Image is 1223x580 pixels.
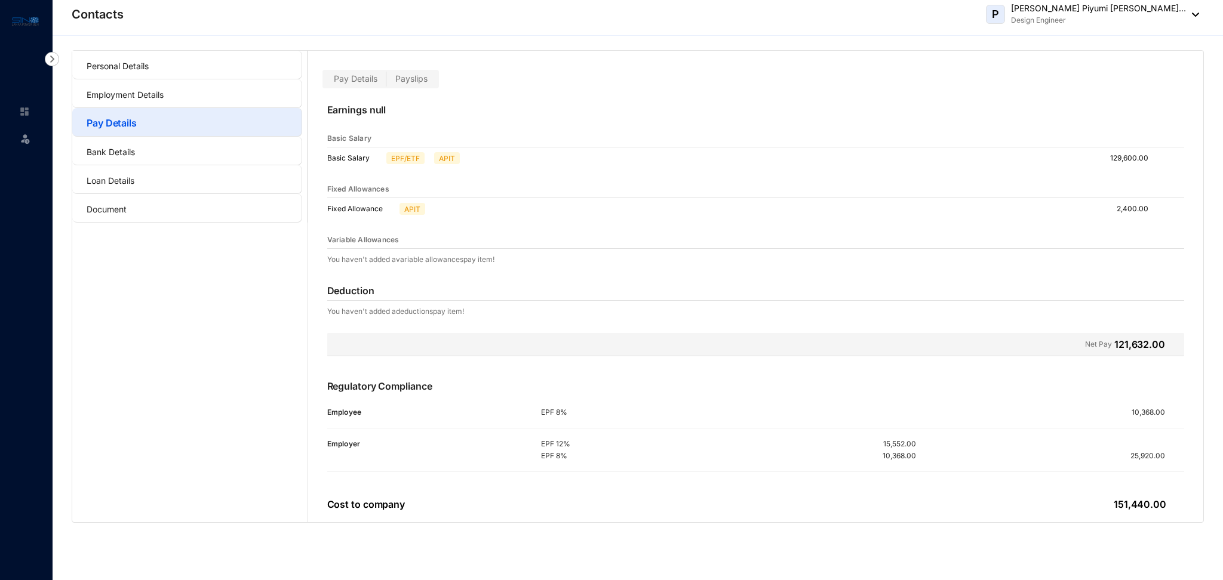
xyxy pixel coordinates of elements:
p: Variable Allowances [327,234,400,246]
p: Fixed Allowances [327,183,389,195]
p: Fixed Allowance [327,203,395,215]
p: Design Engineer [1011,14,1186,26]
p: Regulatory Compliance [327,379,1184,406]
p: You haven't added a variable allowances pay item! [327,254,494,266]
img: logo [12,14,39,28]
p: EPF 8% [541,450,729,462]
p: EPF 12% [541,438,729,450]
p: Net Pay [1085,337,1112,351]
p: [PERSON_NAME] Piyumi [PERSON_NAME]... [1011,2,1186,14]
p: You haven't added a deductions pay item! [327,306,464,317]
a: Pay Details [87,117,137,129]
a: Bank Details [87,147,135,157]
span: Pay Details [334,73,377,84]
li: Home [10,100,38,124]
p: EPF 8% [541,406,729,418]
img: nav-icon-right.af6afadce00d159da59955279c43614e.svg [45,52,59,66]
a: Loan Details [87,175,134,186]
img: leave-unselected.2934df6273408c3f84d9.svg [19,132,31,144]
p: Cost to company [327,497,405,511]
p: Deduction [327,283,374,298]
p: Employer [327,438,542,450]
p: 129,600.00 [1110,152,1158,164]
p: 10,368.00 [1132,406,1184,418]
a: Personal Details [87,61,149,71]
p: 25,920.00 [1130,450,1184,462]
p: 15,552.00 [883,438,916,450]
p: 2,400.00 [1117,203,1158,215]
p: Employee [327,406,542,418]
a: Document [87,204,127,214]
p: Basic Salary [327,132,371,144]
p: 10,368.00 [883,450,916,462]
p: Contacts [72,6,124,23]
p: EPF/ETF [391,153,420,163]
p: 151,440.00 [1114,497,1166,511]
span: Payslips [395,73,428,84]
p: APIT [404,203,420,214]
span: P [992,9,999,20]
p: Basic Salary [327,152,382,164]
p: APIT [439,153,455,163]
img: home-unselected.a29eae3204392db15eaf.svg [19,106,30,117]
a: Employment Details [87,90,164,100]
p: Earnings null [327,103,1184,130]
p: 121,632.00 [1114,337,1165,351]
img: dropdown-black.8e83cc76930a90b1a4fdb6d089b7bf3a.svg [1186,13,1199,17]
